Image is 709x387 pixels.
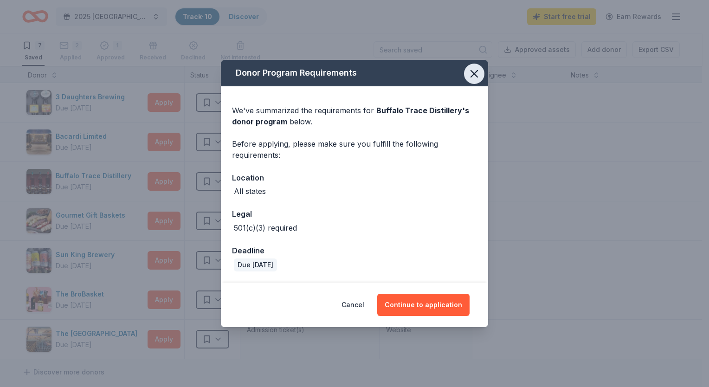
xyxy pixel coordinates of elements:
button: Continue to application [377,294,470,316]
div: Location [232,172,477,184]
div: Deadline [232,245,477,257]
div: All states [234,186,266,197]
div: Before applying, please make sure you fulfill the following requirements: [232,138,477,161]
div: We've summarized the requirements for below. [232,105,477,127]
button: Cancel [342,294,364,316]
div: 501(c)(3) required [234,222,297,233]
div: Due [DATE] [234,258,277,271]
div: Donor Program Requirements [221,60,488,86]
div: Legal [232,208,477,220]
